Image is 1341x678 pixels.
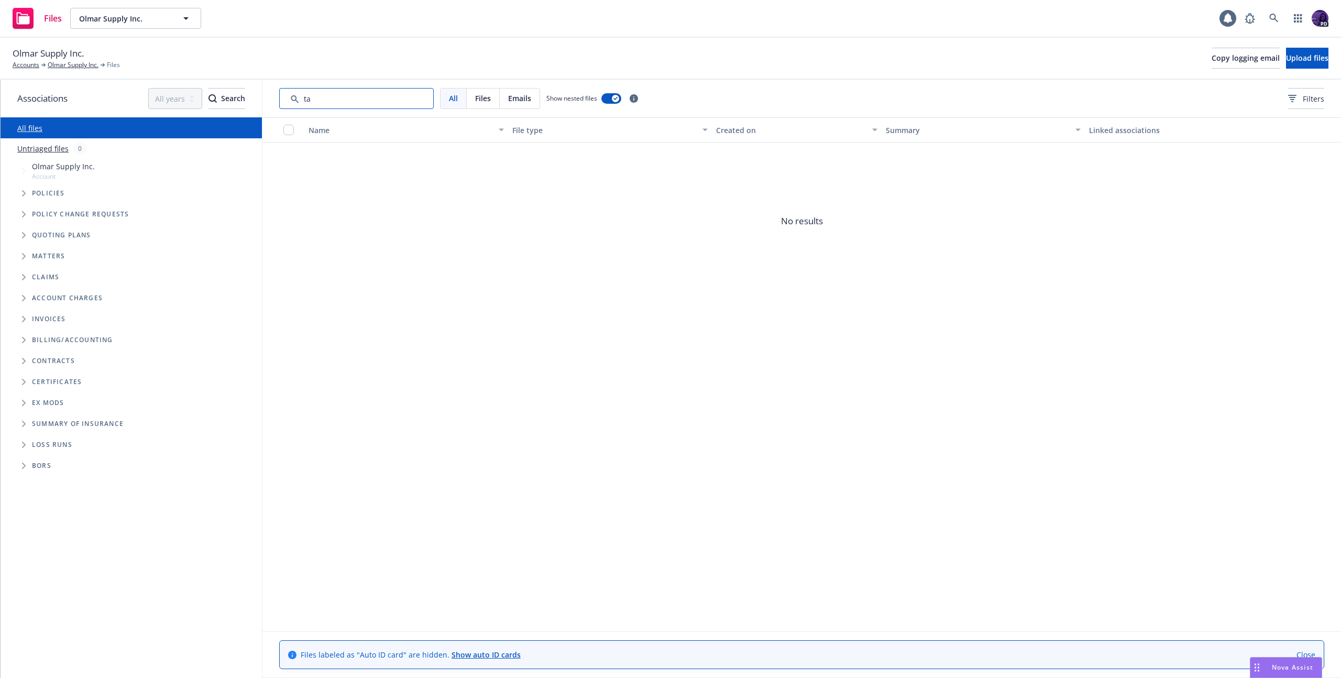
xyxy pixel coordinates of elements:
svg: Search [208,94,217,103]
span: Claims [32,274,59,280]
button: SearchSearch [208,88,245,109]
span: Files labeled as "Auto ID card" are hidden. [301,649,521,660]
span: Files [475,93,491,104]
button: Nova Assist [1250,657,1322,678]
span: Summary of insurance [32,421,124,427]
div: Linked associations [1089,125,1284,136]
span: Filters [1303,93,1324,104]
span: Policies [32,190,65,196]
span: Certificates [32,379,82,385]
span: Contracts [32,358,75,364]
button: Filters [1288,88,1324,109]
button: Summary [882,117,1085,143]
div: 0 [73,143,87,155]
span: Ex Mods [32,400,64,406]
div: Folder Tree Example [1,330,262,476]
button: File type [508,117,712,143]
span: Nova Assist [1272,663,1313,672]
a: All files [17,123,42,133]
span: Account [32,172,95,181]
span: No results [262,143,1341,300]
span: Invoices [32,316,66,322]
span: All [449,93,458,104]
a: Olmar Supply Inc. [48,60,98,70]
div: Drag to move [1250,658,1263,677]
a: Untriaged files [17,143,69,154]
span: Copy logging email [1212,53,1280,63]
span: Files [107,60,120,70]
img: photo [1312,10,1328,27]
div: Summary [886,125,1070,136]
button: Created on [712,117,882,143]
span: Olmar Supply Inc. [32,161,95,172]
a: Switch app [1288,8,1309,29]
span: Quoting plans [32,232,91,238]
span: Olmar Supply Inc. [13,47,84,60]
a: Report a Bug [1239,8,1260,29]
button: Name [304,117,508,143]
input: Search by keyword... [279,88,434,109]
button: Upload files [1286,48,1328,69]
span: Emails [508,93,531,104]
span: Matters [32,253,65,259]
span: Policy change requests [32,211,129,217]
span: Account charges [32,295,103,301]
button: Olmar Supply Inc. [70,8,201,29]
a: Files [8,4,66,33]
a: Close [1296,649,1315,660]
div: Search [208,89,245,108]
a: Accounts [13,60,39,70]
span: BORs [32,463,51,469]
span: Loss Runs [32,442,72,448]
span: Filters [1288,93,1324,104]
button: Linked associations [1085,117,1289,143]
div: Created on [716,125,866,136]
span: Associations [17,92,68,105]
span: Olmar Supply Inc. [79,13,170,24]
span: Upload files [1286,53,1328,63]
span: Files [44,14,62,23]
div: File type [512,125,696,136]
span: Billing/Accounting [32,337,113,343]
a: Search [1263,8,1284,29]
input: Select all [283,125,294,135]
a: Show auto ID cards [452,650,521,660]
div: Name [309,125,492,136]
div: Tree Example [1,159,262,330]
button: Copy logging email [1212,48,1280,69]
span: Show nested files [546,94,597,103]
